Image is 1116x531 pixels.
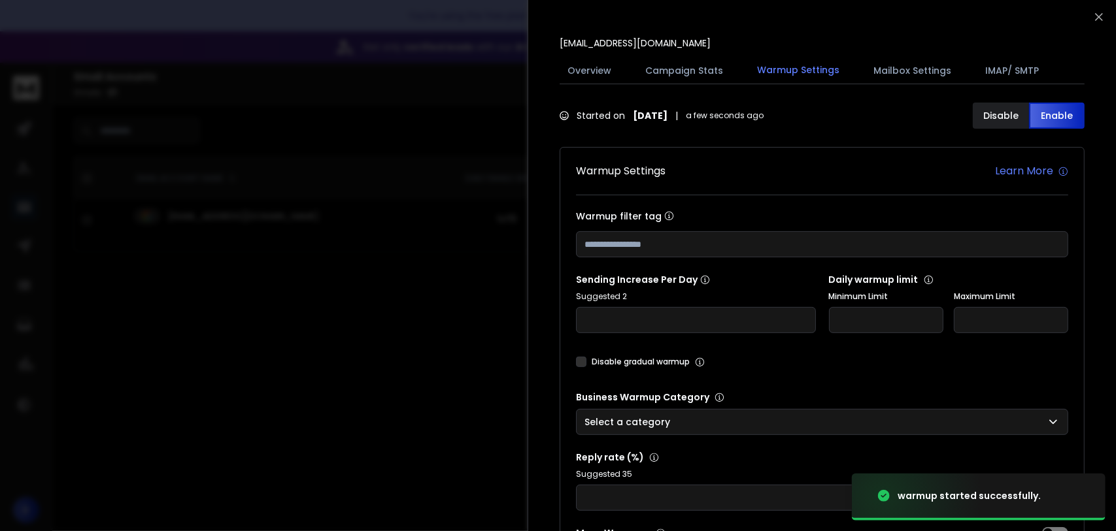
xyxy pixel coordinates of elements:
[898,489,1041,502] div: warmup started successfully.
[584,415,675,428] p: Select a category
[1029,103,1085,129] button: Enable
[576,469,1068,479] p: Suggested 35
[675,109,678,122] span: |
[973,103,1085,129] button: DisableEnable
[576,211,1068,221] label: Warmup filter tag
[995,163,1068,179] a: Learn More
[560,109,764,122] div: Started on
[576,163,666,179] h1: Warmup Settings
[973,103,1029,129] button: Disable
[592,357,690,367] label: Disable gradual warmup
[633,109,668,122] strong: [DATE]
[977,56,1047,85] button: IMAP/ SMTP
[829,291,943,302] label: Minimum Limit
[560,56,619,85] button: Overview
[686,110,764,121] span: a few seconds ago
[576,291,816,302] p: Suggested 2
[954,291,1068,302] label: Maximum Limit
[576,273,816,286] p: Sending Increase Per Day
[829,273,1069,286] p: Daily warmup limit
[576,391,1068,404] p: Business Warmup Category
[560,37,711,50] p: [EMAIL_ADDRESS][DOMAIN_NAME]
[749,56,847,86] button: Warmup Settings
[866,56,959,85] button: Mailbox Settings
[576,451,1068,464] p: Reply rate (%)
[637,56,731,85] button: Campaign Stats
